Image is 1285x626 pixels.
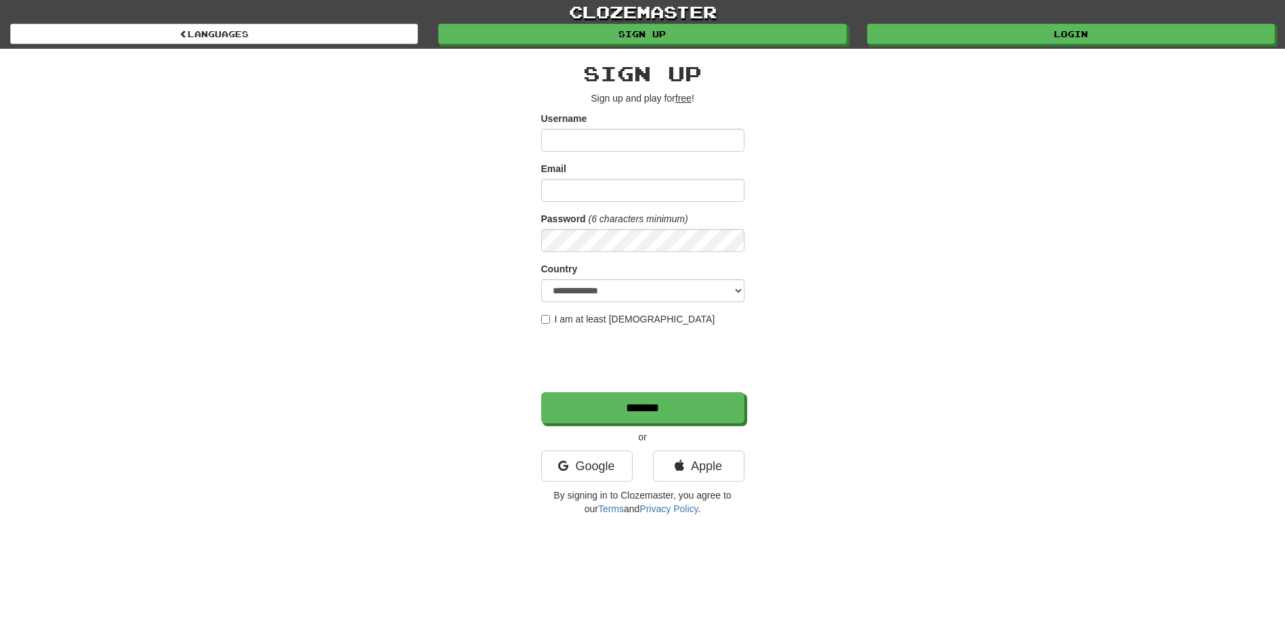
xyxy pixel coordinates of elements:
[541,451,633,482] a: Google
[541,262,578,276] label: Country
[639,503,698,514] a: Privacy Policy
[541,488,744,516] p: By signing in to Clozemaster, you agree to our and .
[541,333,747,385] iframe: reCAPTCHA
[675,93,692,104] u: free
[541,315,550,324] input: I am at least [DEMOGRAPHIC_DATA]
[541,312,715,326] label: I am at least [DEMOGRAPHIC_DATA]
[541,430,744,444] p: or
[867,24,1275,44] a: Login
[598,503,624,514] a: Terms
[541,91,744,105] p: Sign up and play for !
[589,213,688,224] em: (6 characters minimum)
[438,24,846,44] a: Sign up
[541,162,566,175] label: Email
[541,112,587,125] label: Username
[10,24,418,44] a: Languages
[653,451,744,482] a: Apple
[541,62,744,85] h2: Sign up
[541,212,586,226] label: Password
